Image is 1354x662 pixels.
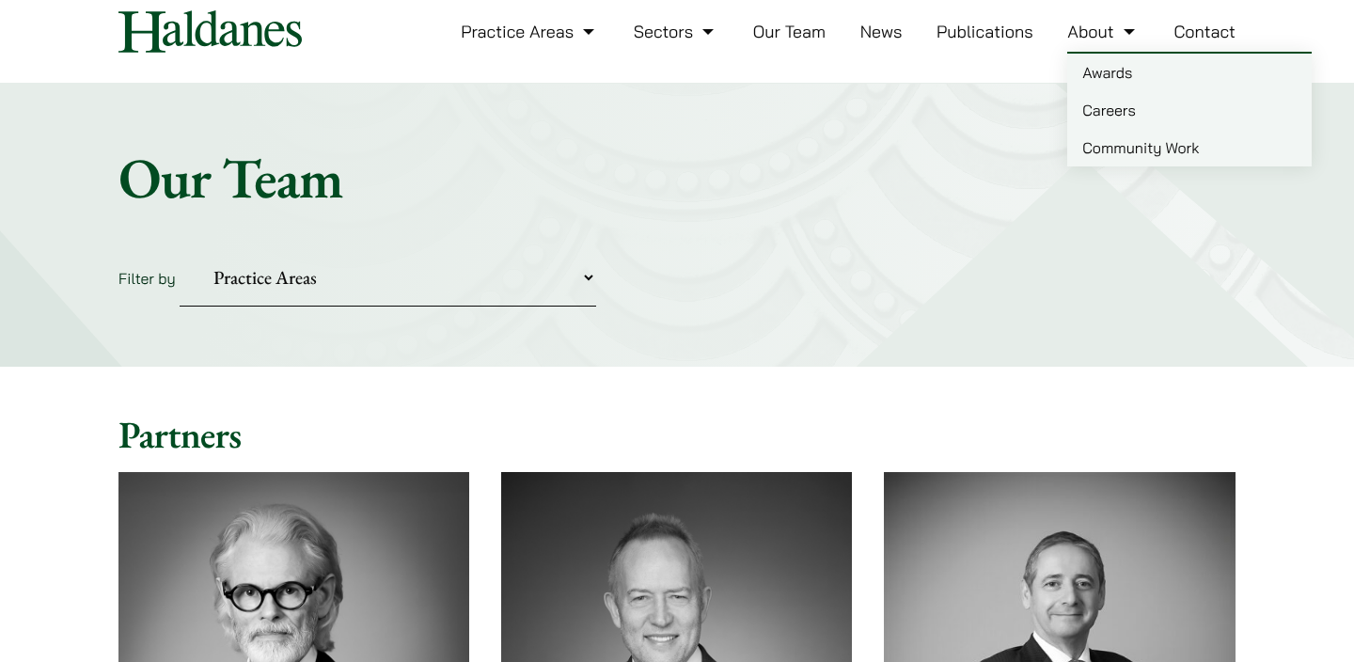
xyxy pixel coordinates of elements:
a: Sectors [634,21,718,42]
label: Filter by [118,269,176,288]
a: Practice Areas [461,21,599,42]
a: Contact [1173,21,1236,42]
a: Careers [1067,91,1312,129]
h1: Our Team [118,144,1236,212]
a: Publications [937,21,1033,42]
a: Our Team [753,21,826,42]
a: About [1067,21,1139,42]
img: Logo of Haldanes [118,10,302,53]
h2: Partners [118,412,1236,457]
a: Awards [1067,54,1312,91]
a: Community Work [1067,129,1312,166]
a: News [860,21,903,42]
